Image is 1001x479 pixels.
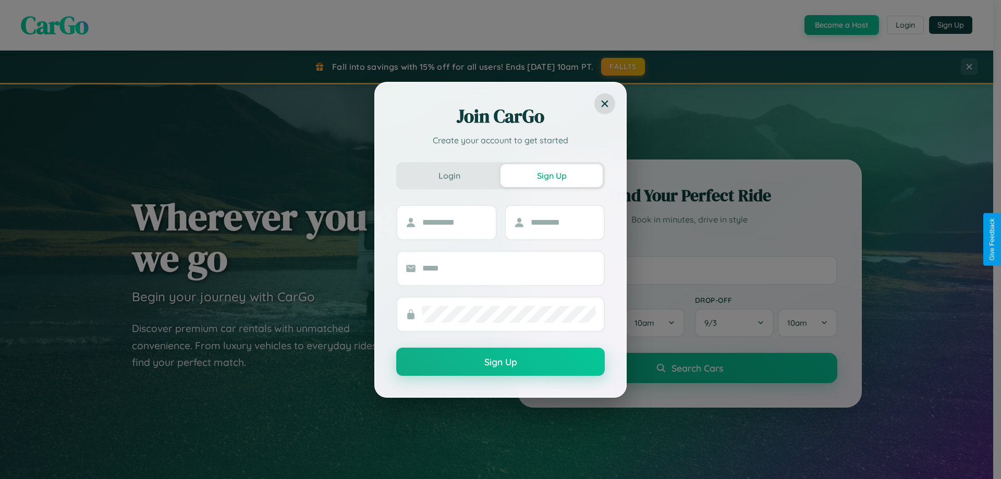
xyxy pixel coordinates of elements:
button: Sign Up [396,348,605,376]
button: Login [398,164,500,187]
p: Create your account to get started [396,134,605,146]
div: Give Feedback [988,218,996,261]
h2: Join CarGo [396,104,605,129]
button: Sign Up [500,164,603,187]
